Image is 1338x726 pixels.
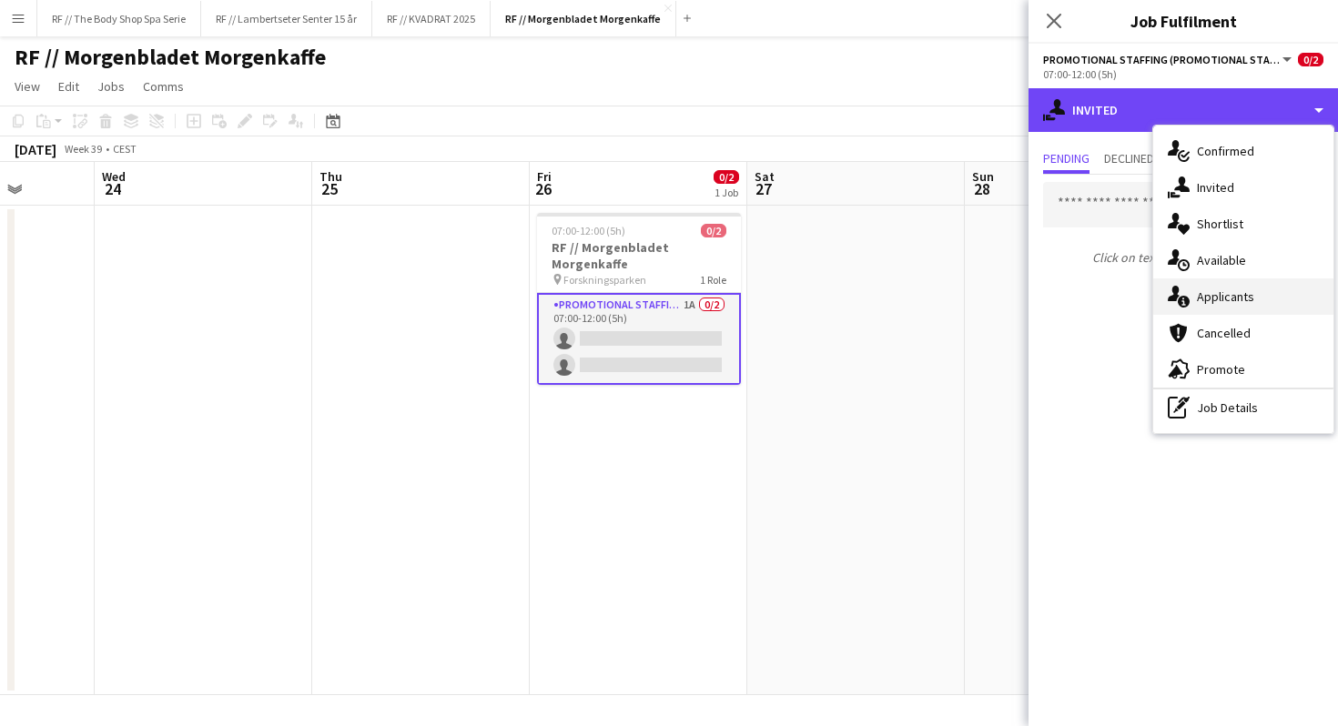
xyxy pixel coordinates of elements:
[1153,389,1333,426] div: Job Details
[755,168,775,185] span: Sat
[972,168,994,185] span: Sun
[563,273,646,287] span: Forskningsparken
[1197,288,1254,305] span: Applicants
[1029,88,1338,132] div: Invited
[1043,67,1323,81] div: 07:00-12:00 (5h)
[537,168,552,185] span: Fri
[1029,242,1338,273] p: Click on text input to invite a crew
[1043,152,1090,165] span: Pending
[752,178,775,199] span: 27
[113,142,137,156] div: CEST
[1104,152,1154,165] span: Declined
[99,178,126,199] span: 24
[491,1,676,36] button: RF // Morgenbladet Morgenkaffe
[90,75,132,98] a: Jobs
[1043,53,1294,66] button: Promotional Staffing (Promotional Staff)
[1197,216,1243,232] span: Shortlist
[58,78,79,95] span: Edit
[1197,361,1245,378] span: Promote
[201,1,372,36] button: RF // Lambertseter Senter 15 år
[319,168,342,185] span: Thu
[1197,252,1246,268] span: Available
[537,213,741,385] app-job-card: 07:00-12:00 (5h)0/2RF // Morgenbladet Morgenkaffe Forskningsparken1 RolePromotional Staffing (Pro...
[537,239,741,272] h3: RF // Morgenbladet Morgenkaffe
[317,178,342,199] span: 25
[1298,53,1323,66] span: 0/2
[97,78,125,95] span: Jobs
[15,78,40,95] span: View
[372,1,491,36] button: RF // KVADRAT 2025
[552,224,625,237] span: 07:00-12:00 (5h)
[1043,53,1280,66] span: Promotional Staffing (Promotional Staff)
[701,224,726,237] span: 0/2
[37,1,201,36] button: RF // The Body Shop Spa Serie
[537,293,741,385] app-card-role: Promotional Staffing (Promotional Staff)1A0/207:00-12:00 (5h)
[1029,9,1338,33] h3: Job Fulfilment
[1197,143,1254,159] span: Confirmed
[714,170,739,184] span: 0/2
[136,75,191,98] a: Comms
[15,44,326,71] h1: RF // Morgenbladet Morgenkaffe
[60,142,106,156] span: Week 39
[700,273,726,287] span: 1 Role
[102,168,126,185] span: Wed
[143,78,184,95] span: Comms
[1197,325,1251,341] span: Cancelled
[51,75,86,98] a: Edit
[534,178,552,199] span: 26
[969,178,994,199] span: 28
[1197,179,1234,196] span: Invited
[15,140,56,158] div: [DATE]
[715,186,738,199] div: 1 Job
[7,75,47,98] a: View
